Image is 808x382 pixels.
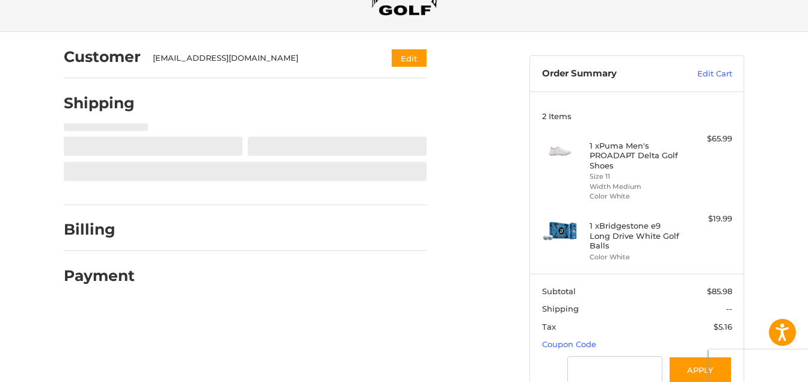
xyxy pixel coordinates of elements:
[714,322,732,331] span: $5.16
[590,171,682,182] li: Size 11
[64,48,141,66] h2: Customer
[709,350,808,382] iframe: Google Customer Reviews
[542,322,556,331] span: Tax
[542,339,596,349] a: Coupon Code
[685,213,732,225] div: $19.99
[707,286,732,296] span: $85.98
[153,52,369,64] div: [EMAIL_ADDRESS][DOMAIN_NAME]
[542,111,732,121] h3: 2 Items
[590,182,682,192] li: Width Medium
[671,68,732,80] a: Edit Cart
[542,68,671,80] h3: Order Summary
[542,304,579,313] span: Shipping
[590,191,682,202] li: Color White
[590,252,682,262] li: Color White
[64,94,135,112] h2: Shipping
[685,133,732,145] div: $65.99
[590,221,682,250] h4: 1 x Bridgestone e9 Long Drive White Golf Balls
[542,286,576,296] span: Subtotal
[590,141,682,170] h4: 1 x Puma Men's PROADAPT Delta Golf Shoes
[64,220,134,239] h2: Billing
[392,49,427,67] button: Edit
[726,304,732,313] span: --
[64,266,135,285] h2: Payment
